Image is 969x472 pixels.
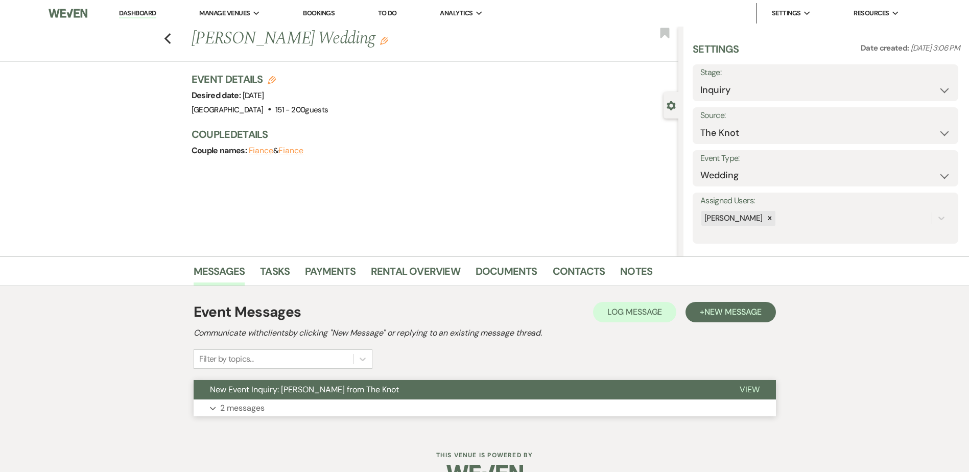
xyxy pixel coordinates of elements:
[440,8,472,18] span: Analytics
[700,65,951,80] label: Stage:
[700,194,951,208] label: Assigned Users:
[249,147,274,155] button: Fiance
[192,90,243,101] span: Desired date:
[194,327,776,339] h2: Communicate with clients by clicking "New Message" or replying to an existing message thread.
[49,3,87,24] img: Weven Logo
[700,151,951,166] label: Event Type:
[380,36,388,45] button: Edit
[199,8,250,18] span: Manage Venues
[260,263,290,286] a: Tasks
[220,402,265,415] p: 2 messages
[854,8,889,18] span: Resources
[243,90,264,101] span: [DATE]
[305,263,356,286] a: Payments
[192,27,577,51] h1: [PERSON_NAME] Wedding
[303,9,335,17] a: Bookings
[192,145,249,156] span: Couple names:
[693,42,739,64] h3: Settings
[371,263,460,286] a: Rental Overview
[620,263,652,286] a: Notes
[378,9,397,17] a: To Do
[772,8,801,18] span: Settings
[249,146,303,156] span: &
[476,263,537,286] a: Documents
[700,108,951,123] label: Source:
[192,127,668,141] h3: Couple Details
[701,211,764,226] div: [PERSON_NAME]
[667,100,676,110] button: Close lead details
[607,306,662,317] span: Log Message
[740,384,760,395] span: View
[861,43,911,53] span: Date created:
[593,302,676,322] button: Log Message
[194,380,723,399] button: New Event Inquiry: [PERSON_NAME] from The Knot
[119,9,156,18] a: Dashboard
[192,72,328,86] h3: Event Details
[192,105,264,115] span: [GEOGRAPHIC_DATA]
[911,43,960,53] span: [DATE] 3:06 PM
[704,306,761,317] span: New Message
[686,302,775,322] button: +New Message
[278,147,303,155] button: Fiance
[553,263,605,286] a: Contacts
[199,353,254,365] div: Filter by topics...
[275,105,328,115] span: 151 - 200 guests
[723,380,776,399] button: View
[210,384,399,395] span: New Event Inquiry: [PERSON_NAME] from The Knot
[194,301,301,323] h1: Event Messages
[194,399,776,417] button: 2 messages
[194,263,245,286] a: Messages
